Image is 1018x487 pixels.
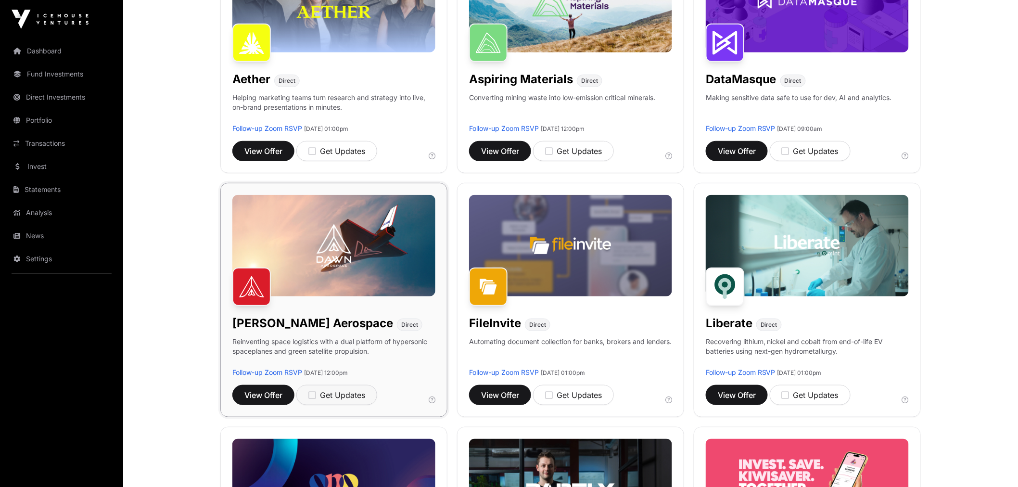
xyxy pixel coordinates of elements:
[545,145,602,157] div: Get Updates
[469,337,672,368] p: Automating document collection for banks, brokers and lenders.
[304,369,348,376] span: [DATE] 12:00pm
[785,77,802,85] span: Direct
[232,385,294,405] button: View Offer
[581,77,598,85] span: Direct
[8,40,115,62] a: Dashboard
[541,369,585,376] span: [DATE] 01:00pm
[8,202,115,223] a: Analysis
[469,124,539,132] a: Follow-up Zoom RSVP
[8,225,115,246] a: News
[232,93,435,124] p: Helping marketing teams turn research and strategy into live, on-brand presentations in minutes.
[706,368,776,376] a: Follow-up Zoom RSVP
[706,93,892,124] p: Making sensitive data safe to use for dev, AI and analytics.
[8,64,115,85] a: Fund Investments
[8,133,115,154] a: Transactions
[529,321,546,329] span: Direct
[469,93,655,124] p: Converting mining waste into low-emission critical minerals.
[469,141,531,161] button: View Offer
[706,124,776,132] a: Follow-up Zoom RSVP
[8,156,115,177] a: Invest
[232,24,271,62] img: Aether
[8,110,115,131] a: Portfolio
[469,195,672,296] img: File-Invite-Banner.jpg
[232,368,302,376] a: Follow-up Zoom RSVP
[244,145,282,157] span: View Offer
[777,125,823,132] span: [DATE] 09:00am
[706,72,776,87] h1: DataMasque
[469,368,539,376] a: Follow-up Zoom RSVP
[706,24,744,62] img: DataMasque
[8,248,115,269] a: Settings
[777,369,822,376] span: [DATE] 01:00pm
[308,389,365,401] div: Get Updates
[401,321,418,329] span: Direct
[706,385,768,405] button: View Offer
[232,72,270,87] h1: Aether
[469,72,573,87] h1: Aspiring Materials
[770,385,851,405] button: Get Updates
[533,141,614,161] button: Get Updates
[545,389,602,401] div: Get Updates
[469,24,508,62] img: Aspiring Materials
[232,337,435,368] p: Reinventing space logistics with a dual platform of hypersonic spaceplanes and green satellite pr...
[770,141,851,161] button: Get Updates
[533,385,614,405] button: Get Updates
[304,125,348,132] span: [DATE] 01:00pm
[706,195,909,296] img: Liberate-Banner.jpg
[782,145,839,157] div: Get Updates
[469,316,521,331] h1: FileInvite
[782,389,839,401] div: Get Updates
[718,145,756,157] span: View Offer
[8,179,115,200] a: Statements
[481,389,519,401] span: View Offer
[541,125,585,132] span: [DATE] 12:00pm
[244,389,282,401] span: View Offer
[12,10,89,29] img: Icehouse Ventures Logo
[232,124,302,132] a: Follow-up Zoom RSVP
[706,268,744,306] img: Liberate
[481,145,519,157] span: View Offer
[308,145,365,157] div: Get Updates
[706,337,909,368] p: Recovering lithium, nickel and cobalt from end-of-life EV batteries using next-gen hydrometallurgy.
[718,389,756,401] span: View Offer
[296,141,377,161] button: Get Updates
[761,321,777,329] span: Direct
[706,316,752,331] h1: Liberate
[279,77,295,85] span: Direct
[232,141,294,161] button: View Offer
[232,316,393,331] h1: [PERSON_NAME] Aerospace
[970,441,1018,487] iframe: Chat Widget
[296,385,377,405] button: Get Updates
[8,87,115,108] a: Direct Investments
[469,385,531,405] button: View Offer
[469,268,508,306] img: FileInvite
[232,195,435,296] img: Dawn-Banner.jpg
[706,141,768,161] button: View Offer
[232,268,271,306] img: Dawn Aerospace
